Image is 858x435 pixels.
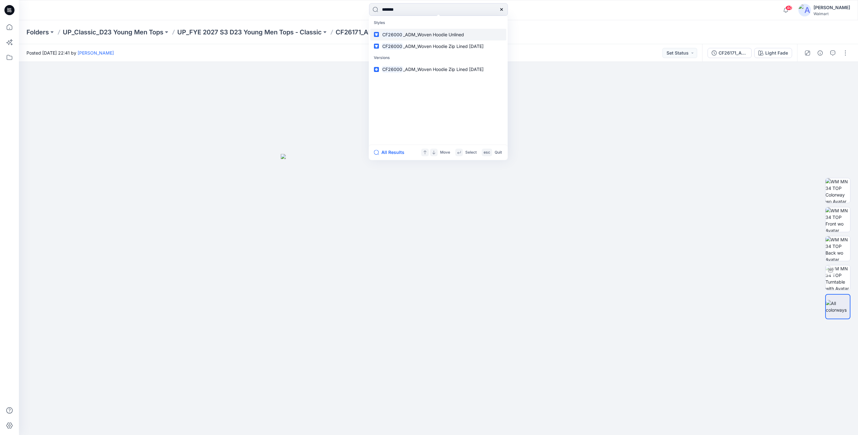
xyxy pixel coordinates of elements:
p: Quit [495,149,502,156]
img: WM MN 34 TOP Back wo Avatar [826,236,850,261]
span: Posted [DATE] 22:41 by [26,50,114,56]
a: CF26000_ADM_Woven Hoodie Unlined [370,29,506,40]
a: [PERSON_NAME] [78,50,114,56]
div: Light Fade [765,50,788,56]
p: Move [440,149,450,156]
div: CF26171_ADM_LS Denim Shirt [719,50,748,56]
p: CF26171_ADM_LS Denim Shirt [336,28,426,37]
img: avatar [798,4,811,16]
p: esc [484,149,490,156]
span: _ADM_Woven Hoodie Unlined [403,32,464,37]
mark: CF26000 [381,43,403,50]
button: Light Fade [754,48,792,58]
span: _ADM_Woven Hoodie Zip Lined [DATE] [403,67,484,72]
mark: CF26000 [381,31,403,38]
div: [PERSON_NAME] [814,4,850,11]
button: CF26171_ADM_LS Denim Shirt [708,48,752,58]
a: CF26000_ADM_Woven Hoodie Zip Lined [DATE] [370,63,506,75]
p: Versions [370,52,506,64]
img: All colorways [826,300,850,313]
a: UP_Classic_D23 Young Men Tops [63,28,163,37]
span: _ADM_Woven Hoodie Zip Lined [DATE] [403,44,484,49]
span: 40 [785,5,792,10]
p: Select [465,149,477,156]
p: Styles [370,17,506,29]
a: UP_FYE 2027 S3 D23 Young Men Tops - Classic [177,28,322,37]
div: Walmart [814,11,850,16]
button: All Results [374,149,408,156]
a: CF26000_ADM_Woven Hoodie Zip Lined [DATE] [370,40,506,52]
button: Details [815,48,825,58]
img: WM MN 34 TOP Colorway wo Avatar [826,178,850,203]
img: WM MN 34 TOP Turntable with Avatar [826,265,850,290]
a: Folders [26,28,49,37]
mark: CF26000 [381,66,403,73]
img: WM MN 34 TOP Front wo Avatar [826,207,850,232]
